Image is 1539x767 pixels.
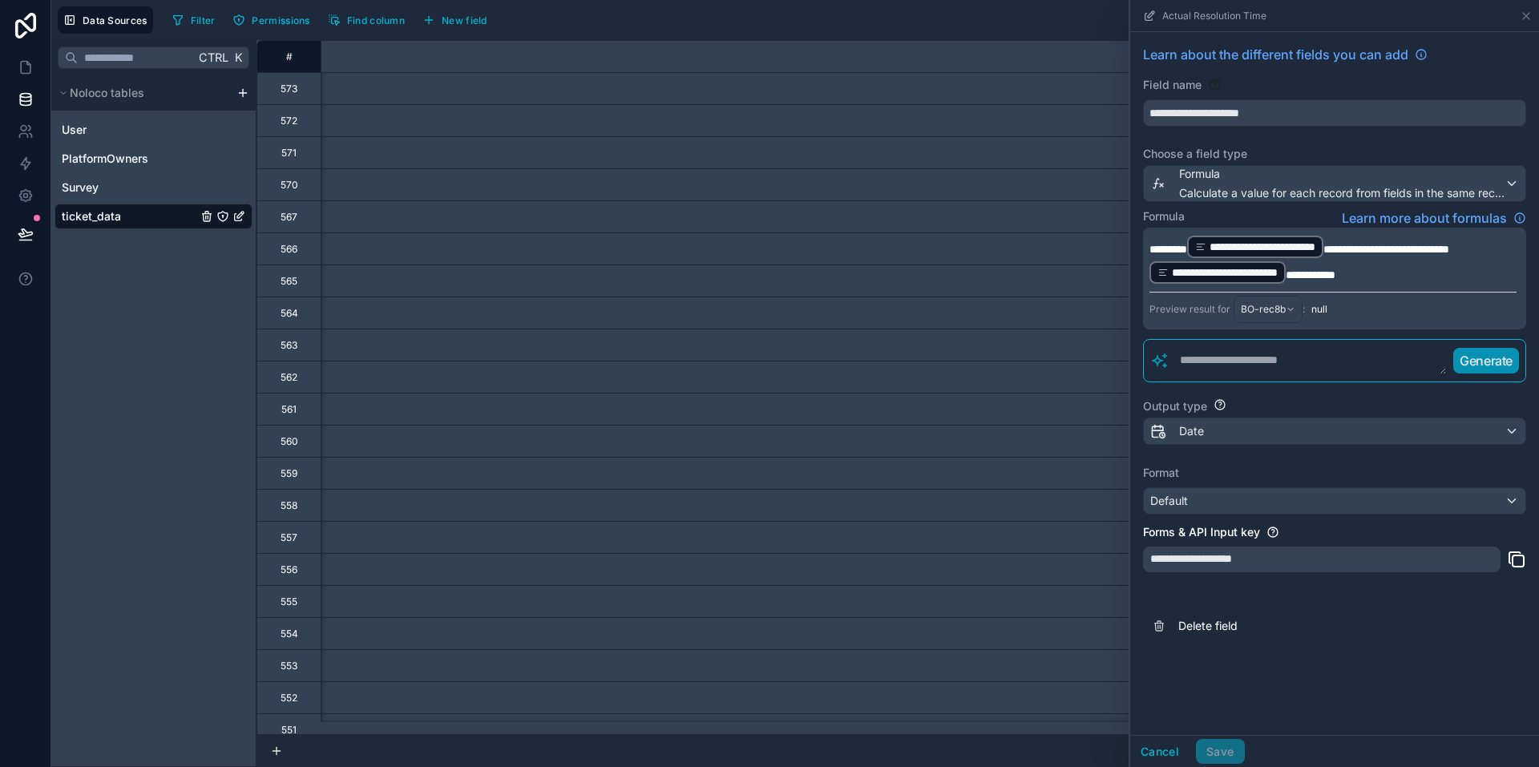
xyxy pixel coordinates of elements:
[281,179,298,192] div: 570
[1234,296,1303,323] button: BO-rec8b
[1178,618,1409,634] span: Delete field
[281,724,297,737] div: 551
[281,147,297,159] div: 571
[1179,185,1505,201] span: Calculate a value for each record from fields in the same record
[281,371,297,384] div: 562
[281,243,297,256] div: 566
[1143,146,1526,162] label: Choose a field type
[83,14,147,26] span: Data Sources
[269,50,309,63] div: #
[227,8,321,32] a: Permissions
[281,211,297,224] div: 567
[281,563,297,576] div: 556
[1453,348,1519,373] button: Generate
[1150,494,1188,507] span: Default
[232,52,244,63] span: K
[1143,77,1202,93] label: Field name
[1143,208,1185,224] label: Formula
[197,47,230,67] span: Ctrl
[191,14,216,26] span: Filter
[1143,608,1526,644] button: Delete field
[281,499,297,512] div: 558
[442,14,487,26] span: New field
[281,467,297,480] div: 559
[1311,303,1327,316] span: null
[1179,423,1204,439] span: Date
[281,403,297,416] div: 561
[281,531,297,544] div: 557
[1179,166,1505,182] span: Formula
[1143,165,1526,202] button: FormulaCalculate a value for each record from fields in the same record
[1143,398,1207,414] label: Output type
[1143,524,1260,540] label: Forms & API Input key
[281,307,298,320] div: 564
[166,8,221,32] button: Filter
[1143,45,1408,64] span: Learn about the different fields you can add
[281,339,297,352] div: 563
[1342,208,1507,228] span: Learn more about formulas
[1143,418,1526,445] button: Date
[1149,296,1305,323] div: Preview result for :
[1143,465,1526,481] label: Format
[281,660,297,672] div: 553
[1130,739,1190,765] button: Cancel
[58,6,153,34] button: Data Sources
[1460,351,1513,370] p: Generate
[227,8,315,32] button: Permissions
[322,8,410,32] button: Find column
[1241,303,1286,316] span: BO-rec8b
[347,14,405,26] span: Find column
[1143,487,1526,515] button: Default
[281,435,298,448] div: 560
[252,14,309,26] span: Permissions
[281,692,297,704] div: 552
[1143,45,1428,64] a: Learn about the different fields you can add
[281,628,298,640] div: 554
[281,115,297,127] div: 572
[417,8,493,32] button: New field
[1342,208,1526,228] a: Learn more about formulas
[281,595,297,608] div: 555
[281,83,297,95] div: 573
[281,275,297,288] div: 565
